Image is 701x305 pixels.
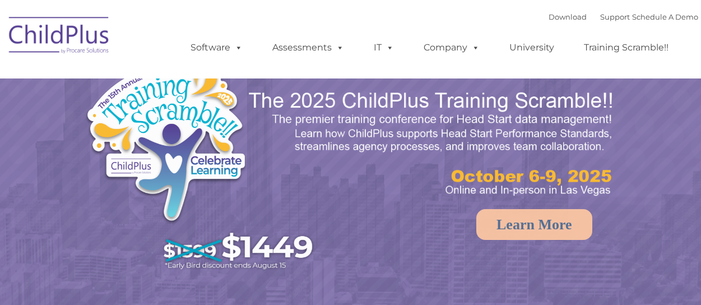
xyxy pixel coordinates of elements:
[573,36,680,59] a: Training Scramble!!
[600,12,630,21] a: Support
[261,36,355,59] a: Assessments
[549,12,698,21] font: |
[498,36,565,59] a: University
[179,36,254,59] a: Software
[3,9,115,65] img: ChildPlus by Procare Solutions
[549,12,587,21] a: Download
[632,12,698,21] a: Schedule A Demo
[476,209,592,240] a: Learn More
[363,36,405,59] a: IT
[412,36,491,59] a: Company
